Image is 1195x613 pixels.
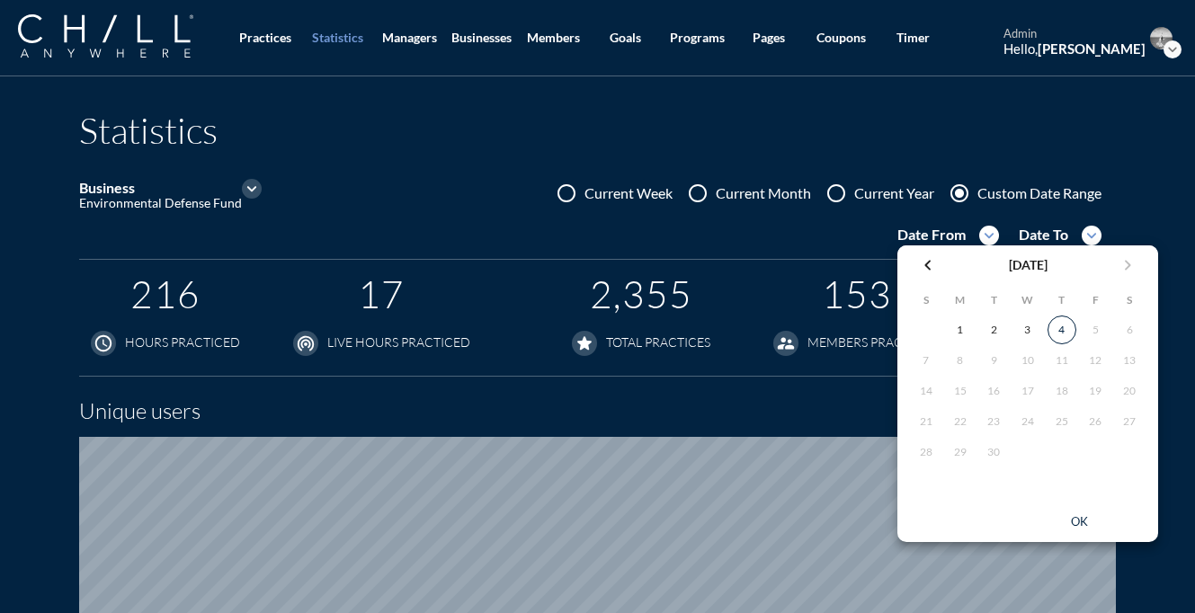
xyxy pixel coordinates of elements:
th: S [1113,287,1146,314]
i: expand_more [242,179,262,199]
h1: Statistics [79,109,218,152]
div: ok [1039,515,1119,529]
th: W [1012,287,1044,314]
div: Members [527,31,580,46]
div: 216 [127,275,204,315]
i: expand_more [1082,226,1101,245]
th: S [910,287,942,314]
label: Current Week [584,184,673,202]
i: expand_more [979,226,999,245]
div: Business [79,179,233,196]
label: Custom Date Range [977,184,1101,202]
div: Date To [1019,226,1068,243]
button: ok [1007,510,1151,535]
div: Timer [896,31,930,46]
div: Goals [610,31,641,46]
div: Date From [897,226,966,243]
strong: [PERSON_NAME] [1038,40,1146,57]
button: 2 [979,315,1008,344]
img: Profile icon [1150,27,1173,49]
th: T [1046,287,1078,314]
div: 4 [1048,316,1075,343]
i: schedule [94,333,113,353]
button: [DATE] [1003,252,1054,280]
label: Current Month [716,184,811,202]
div: Hours Practiced [125,335,240,351]
th: M [944,287,977,314]
i: chevron_left [917,254,939,276]
div: Programs [670,31,725,46]
div: Businesses [451,31,512,46]
div: 17 [354,275,408,315]
div: Hello, [1003,40,1146,57]
div: Pages [753,31,785,46]
div: Practices [239,31,291,46]
button: 3 [1013,315,1042,344]
div: Members Practiced [807,335,940,351]
div: Managers [382,31,437,46]
button: 1 [946,315,975,344]
th: T [977,287,1010,314]
label: Current Year [854,184,934,202]
div: 2,355 [586,275,696,315]
div: 153 [818,275,896,315]
i: star [575,333,594,353]
button: 4 [1048,315,1076,344]
div: Live Hours Practiced [327,335,470,351]
div: Total Practices [606,335,710,351]
i: expand_more [1164,40,1182,58]
div: Coupons [816,31,866,46]
h5: Unique users [79,398,1116,424]
div: Statistics [312,31,363,46]
div: Environmental Defense Fund [79,196,242,211]
i: supervisor_account [776,333,796,353]
div: admin [1003,27,1146,41]
th: F [1080,287,1112,314]
a: Company Logo [18,14,229,60]
img: Company Logo [18,14,193,58]
i: wifi_tethering [296,333,316,353]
